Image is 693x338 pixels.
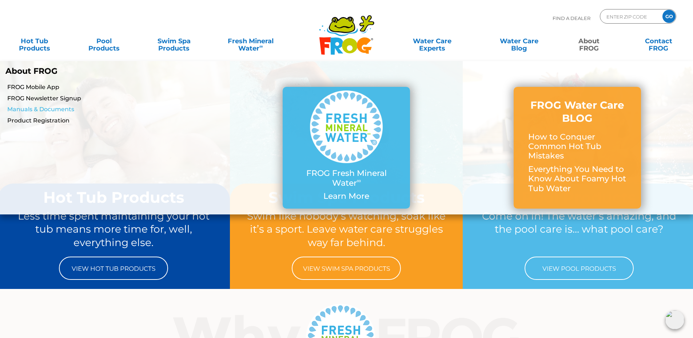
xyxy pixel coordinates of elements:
[297,90,395,205] a: FROG Fresh Mineral Water∞ Learn More
[7,117,231,125] a: Product Registration
[477,209,682,249] p: Come on in! The water’s amazing, and the pool care is… what pool care?
[147,34,201,48] a: Swim SpaProducts
[492,34,546,48] a: Water CareBlog
[292,257,401,280] a: View Swim Spa Products
[11,209,216,249] p: Less time spent maintaining your hot tub means more time for, well, everything else.
[528,165,626,193] p: Everything You Need to Know About Foamy Hot Tub Water
[5,66,57,76] b: About FROG
[662,10,676,23] input: GO
[59,257,168,280] a: View Hot Tub Products
[528,98,626,125] h3: FROG Water Care BLOG
[357,177,361,184] sup: ∞
[7,94,231,102] a: FROG Newsletter Signup
[7,105,231,113] a: Manuals & Documents
[665,310,684,329] img: openIcon
[528,98,626,197] a: FROG Water Care BLOG How to Conquer Common Hot Tub Mistakes Everything You Need to Know About Foa...
[388,34,476,48] a: Water CareExperts
[7,34,61,48] a: Hot TubProducts
[259,43,263,49] sup: ∞
[562,34,616,48] a: AboutFROG
[528,132,626,161] p: How to Conquer Common Hot Tub Mistakes
[244,209,449,249] p: Swim like nobody’s watching, soak like it’s a sport. Leave water care struggles way far behind.
[297,192,395,201] p: Learn More
[632,34,686,48] a: ContactFROG
[297,169,395,188] p: FROG Fresh Mineral Water
[216,34,284,48] a: Fresh MineralWater∞
[553,9,590,27] p: Find A Dealer
[525,257,634,280] a: View Pool Products
[77,34,131,48] a: PoolProducts
[7,83,231,91] a: FROG Mobile App
[606,11,655,22] input: Zip Code Form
